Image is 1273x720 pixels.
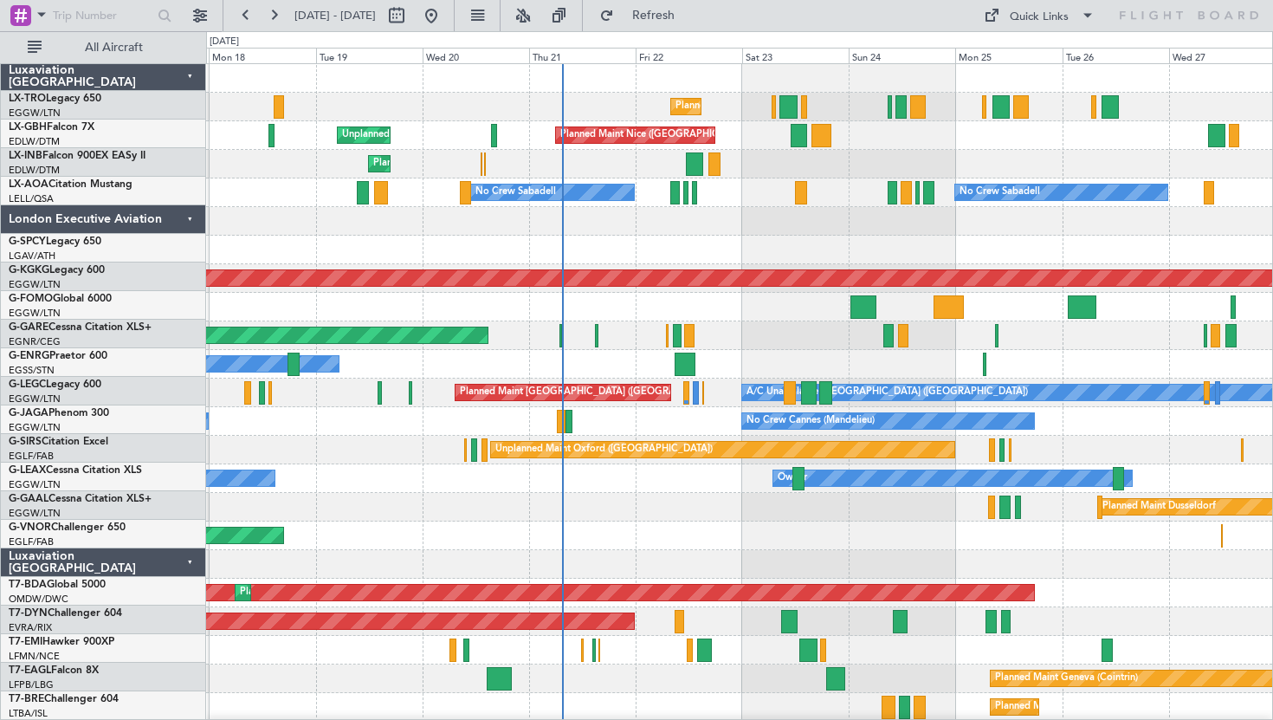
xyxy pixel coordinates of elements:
[9,122,94,133] a: LX-GBHFalcon 7X
[9,408,109,418] a: G-JAGAPhenom 300
[9,637,42,647] span: T7-EMI
[746,379,1028,405] div: A/C Unavailable [GEOGRAPHIC_DATA] ([GEOGRAPHIC_DATA])
[9,694,119,704] a: T7-BREChallenger 604
[746,408,875,434] div: No Crew Cannes (Mandelieu)
[9,408,48,418] span: G-JAGA
[9,478,61,491] a: EGGW/LTN
[9,94,46,104] span: LX-TRO
[9,535,54,548] a: EGLF/FAB
[9,450,54,463] a: EGLF/FAB
[9,135,60,148] a: EDLW/DTM
[9,694,44,704] span: T7-BRE
[9,307,61,320] a: EGGW/LTN
[9,164,60,177] a: EDLW/DTM
[9,192,54,205] a: LELL/QSA
[9,179,132,190] a: LX-AOACitation Mustang
[9,94,101,104] a: LX-TROLegacy 650
[9,522,126,533] a: G-VNORChallenger 650
[9,637,114,647] a: T7-EMIHawker 900XP
[675,94,948,120] div: Planned Maint [GEOGRAPHIC_DATA] ([GEOGRAPHIC_DATA])
[9,593,68,606] a: OMDW/DWC
[995,665,1138,691] div: Planned Maint Geneva (Cointrin)
[9,294,53,304] span: G-FOMO
[9,237,46,247] span: G-SPCY
[9,465,46,476] span: G-LEAX
[9,364,55,377] a: EGSS/STN
[9,608,122,619] a: T7-DYNChallenger 604
[9,179,48,190] span: LX-AOA
[9,494,48,504] span: G-GAAL
[9,437,42,447] span: G-SIRS
[955,48,1062,63] div: Mon 25
[9,665,99,676] a: T7-EAGLFalcon 8X
[9,580,47,590] span: T7-BDA
[9,278,61,291] a: EGGW/LTN
[209,48,315,63] div: Mon 18
[9,650,60,663] a: LFMN/NCE
[9,580,106,590] a: T7-BDAGlobal 5000
[975,2,1103,29] button: Quick Links
[240,580,410,606] div: Planned Maint Dubai (Al Maktoum Intl)
[9,421,61,434] a: EGGW/LTN
[53,3,152,29] input: Trip Number
[9,608,48,619] span: T7-DYN
[9,379,101,390] a: G-LEGCLegacy 600
[45,42,183,54] span: All Aircraft
[495,437,713,463] div: Unplanned Maint Oxford ([GEOGRAPHIC_DATA])
[9,507,61,520] a: EGGW/LTN
[210,35,239,49] div: [DATE]
[9,237,101,247] a: G-SPCYLegacy 650
[9,707,48,720] a: LTBA/ISL
[9,379,46,390] span: G-LEGC
[9,392,61,405] a: EGGW/LTN
[778,465,807,491] div: Owner
[475,179,556,205] div: No Crew Sabadell
[460,379,733,405] div: Planned Maint [GEOGRAPHIC_DATA] ([GEOGRAPHIC_DATA])
[995,694,1268,720] div: Planned Maint [GEOGRAPHIC_DATA] ([GEOGRAPHIC_DATA])
[617,10,690,22] span: Refresh
[9,322,48,333] span: G-GARE
[9,351,107,361] a: G-ENRGPraetor 600
[560,122,753,148] div: Planned Maint Nice ([GEOGRAPHIC_DATA])
[9,265,105,276] a: G-KGKGLegacy 600
[591,2,695,29] button: Refresh
[19,34,188,62] button: All Aircraft
[9,678,54,691] a: LFPB/LBG
[529,48,636,63] div: Thu 21
[316,48,423,63] div: Tue 19
[9,322,152,333] a: G-GARECessna Citation XLS+
[9,294,112,304] a: G-FOMOGlobal 6000
[9,335,61,348] a: EGNR/CEG
[9,621,52,634] a: EVRA/RIX
[9,494,152,504] a: G-GAALCessna Citation XLS+
[1102,494,1216,520] div: Planned Maint Dusseldorf
[294,8,376,23] span: [DATE] - [DATE]
[742,48,849,63] div: Sat 23
[9,151,42,161] span: LX-INB
[9,122,47,133] span: LX-GBH
[960,179,1040,205] div: No Crew Sabadell
[849,48,955,63] div: Sun 24
[9,437,108,447] a: G-SIRSCitation Excel
[342,122,627,148] div: Unplanned Maint [GEOGRAPHIC_DATA] ([GEOGRAPHIC_DATA])
[373,151,516,177] div: Planned Maint Geneva (Cointrin)
[423,48,529,63] div: Wed 20
[9,522,51,533] span: G-VNOR
[9,265,49,276] span: G-KGKG
[9,351,49,361] span: G-ENRG
[9,465,142,476] a: G-LEAXCessna Citation XLS
[9,107,61,120] a: EGGW/LTN
[1063,48,1169,63] div: Tue 26
[636,48,742,63] div: Fri 22
[1010,9,1069,26] div: Quick Links
[9,151,145,161] a: LX-INBFalcon 900EX EASy II
[9,665,51,676] span: T7-EAGL
[9,250,55,263] a: LGAV/ATH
